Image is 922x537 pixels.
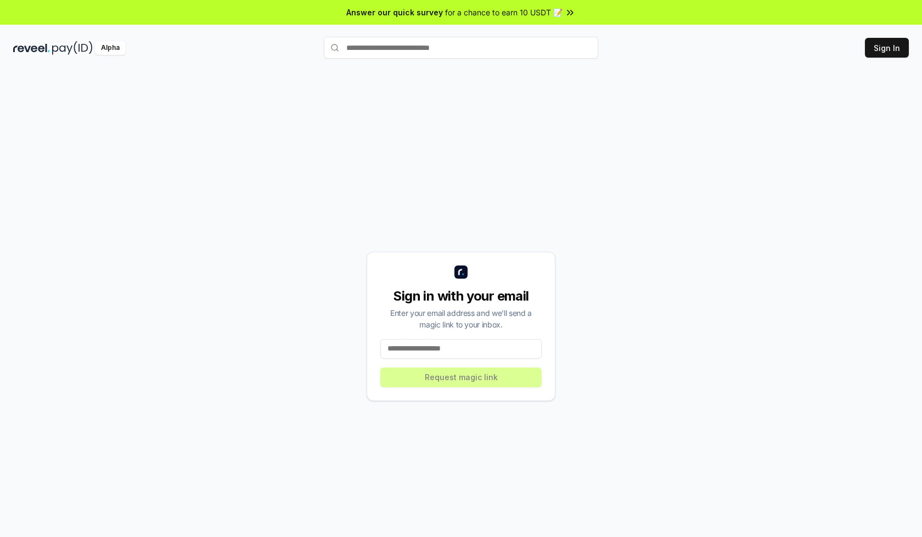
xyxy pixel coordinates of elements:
[380,287,542,305] div: Sign in with your email
[13,41,50,55] img: reveel_dark
[346,7,443,18] span: Answer our quick survey
[445,7,563,18] span: for a chance to earn 10 USDT 📝
[380,307,542,330] div: Enter your email address and we’ll send a magic link to your inbox.
[95,41,126,55] div: Alpha
[52,41,93,55] img: pay_id
[865,38,909,58] button: Sign In
[454,265,468,279] img: logo_small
